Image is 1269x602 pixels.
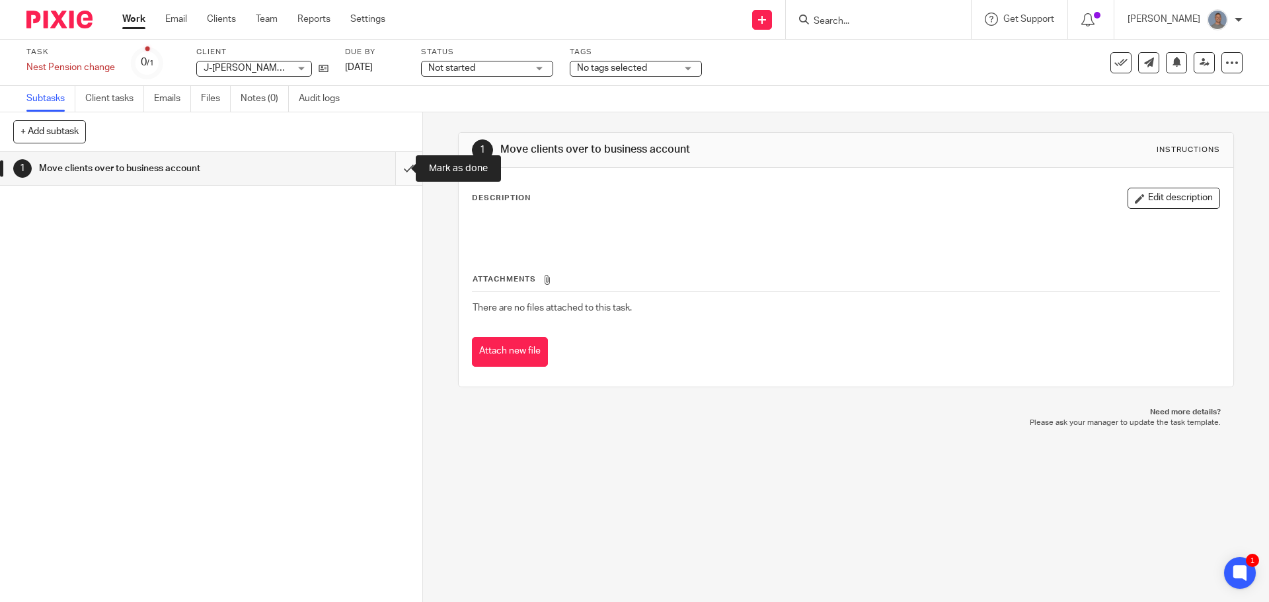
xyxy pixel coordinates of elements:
[154,86,191,112] a: Emails
[147,59,154,67] small: /1
[122,13,145,26] a: Work
[141,55,154,70] div: 0
[421,47,553,57] label: Status
[428,63,475,73] span: Not started
[26,11,93,28] img: Pixie
[473,276,536,283] span: Attachments
[39,159,268,178] h1: Move clients over to business account
[201,86,231,112] a: Files
[570,47,702,57] label: Tags
[26,61,115,74] div: Nest Pension change
[473,303,632,313] span: There are no files attached to this task.
[812,16,931,28] input: Search
[1003,15,1054,24] span: Get Support
[472,193,531,204] p: Description
[472,337,548,367] button: Attach new file
[165,13,187,26] a: Email
[26,86,75,112] a: Subtasks
[241,86,289,112] a: Notes (0)
[1246,554,1259,567] div: 1
[299,86,350,112] a: Audit logs
[577,63,647,73] span: No tags selected
[472,139,493,161] div: 1
[1128,188,1220,209] button: Edit description
[297,13,330,26] a: Reports
[256,13,278,26] a: Team
[204,63,336,73] span: J-[PERSON_NAME] Finance Ltd
[13,120,86,143] button: + Add subtask
[85,86,144,112] a: Client tasks
[471,407,1220,418] p: Need more details?
[13,159,32,178] div: 1
[1207,9,1228,30] img: James%20Headshot.png
[1157,145,1220,155] div: Instructions
[471,418,1220,428] p: Please ask your manager to update the task template.
[26,47,115,57] label: Task
[345,47,404,57] label: Due by
[500,143,874,157] h1: Move clients over to business account
[345,63,373,72] span: [DATE]
[1128,13,1200,26] p: [PERSON_NAME]
[350,13,385,26] a: Settings
[207,13,236,26] a: Clients
[196,47,328,57] label: Client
